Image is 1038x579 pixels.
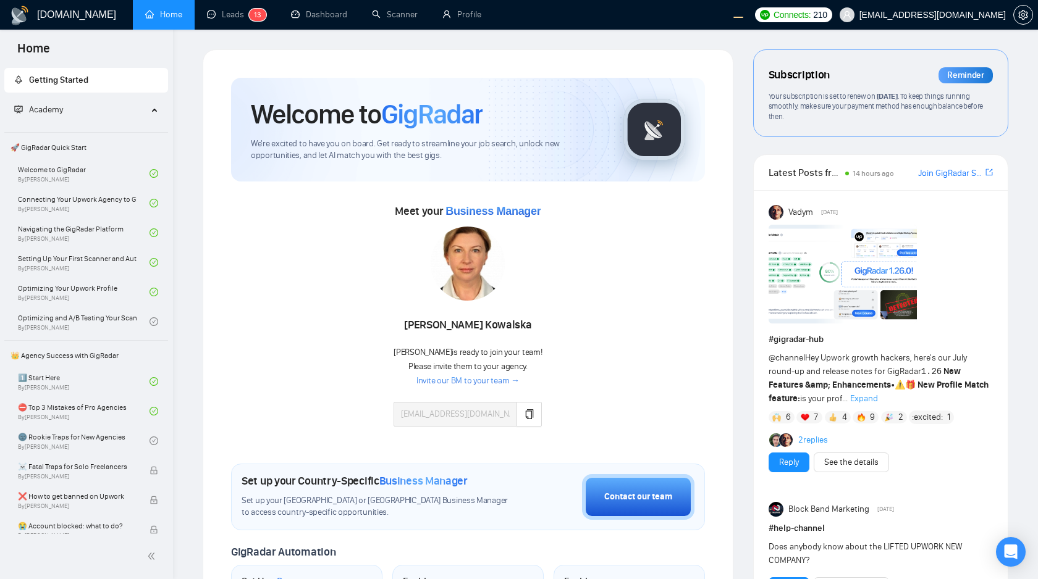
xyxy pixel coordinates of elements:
img: gigradar-logo.png [623,99,685,160]
h1: # help-channel [769,522,993,535]
span: GigRadar [381,98,483,131]
span: lock [150,466,158,475]
button: setting [1013,5,1033,25]
img: upwork-logo.png [760,10,770,20]
a: dashboardDashboard [291,9,347,20]
span: Hey Upwork growth hackers, here's our July round-up and release notes for GigRadar • is your prof... [769,352,989,404]
span: We're excited to have you on board. Get ready to streamline your job search, unlock new opportuni... [251,138,604,162]
span: check-circle [150,169,158,178]
span: Subscription [769,65,830,86]
img: ❤️ [801,413,809,422]
span: ❌ How to get banned on Upwork [18,490,137,502]
a: Navigating the GigRadar PlatformBy[PERSON_NAME] [18,219,150,246]
span: Block Band Marketing [788,502,869,516]
img: 🎉 [885,413,893,422]
a: Connecting Your Upwork Agency to GigRadarBy[PERSON_NAME] [18,190,150,217]
a: Join GigRadar Slack Community [918,167,983,180]
span: check-circle [150,228,158,237]
img: 🙌 [772,413,781,422]
span: ☠️ Fatal Traps for Solo Freelancers [18,460,137,473]
span: double-left [147,550,159,562]
span: @channel [769,352,805,363]
a: setting [1013,10,1033,20]
span: Please invite them to your agency. [408,361,528,372]
span: [PERSON_NAME] is ready to join your team! [394,347,542,357]
span: Business Manager [379,474,468,488]
img: 🔥 [857,413,866,422]
span: lock [150,525,158,534]
button: Reply [769,452,809,472]
h1: Set up your Country-Specific [242,474,468,488]
span: Home [7,40,60,65]
span: Business Manager [445,205,541,217]
a: 2replies [798,434,828,446]
span: Expand [850,393,878,404]
span: check-circle [150,288,158,296]
span: 2 [898,411,903,423]
span: Meet your [395,204,541,218]
span: Set up your [GEOGRAPHIC_DATA] or [GEOGRAPHIC_DATA] Business Manager to access country-specific op... [242,495,513,519]
div: Open Intercom Messenger [996,537,1026,567]
span: check-circle [150,258,158,267]
button: Contact our team [582,474,694,520]
span: 😭 Account blocked: what to do? [18,520,137,532]
div: Reminder [939,67,993,83]
a: Reply [779,456,799,469]
code: 1.26 [921,367,942,377]
span: 210 [813,8,827,22]
span: 6 [786,411,791,423]
span: rocket [14,75,23,84]
a: Optimizing and A/B Testing Your Scanner for Better ResultsBy[PERSON_NAME] [18,308,150,335]
a: Invite our BM to your team → [416,375,520,387]
img: 👍 [829,413,837,422]
img: Block Band Marketing [769,502,783,517]
span: ⚠️ [895,380,905,390]
a: 1️⃣ Start HereBy[PERSON_NAME] [18,368,150,395]
span: check-circle [150,317,158,326]
span: check-circle [150,436,158,445]
a: export [985,167,993,178]
button: See the details [814,452,889,472]
span: Your subscription is set to renew on . To keep things running smoothly, make sure your payment me... [769,91,984,121]
a: ⛔ Top 3 Mistakes of Pro AgenciesBy[PERSON_NAME] [18,398,150,425]
span: Academy [29,104,63,115]
img: F09AC4U7ATU-image.png [769,225,917,323]
span: 14 hours ago [853,169,894,178]
a: Welcome to GigRadarBy[PERSON_NAME] [18,160,150,187]
span: 1 [947,411,950,423]
span: 7 [814,411,818,423]
span: Getting Started [29,75,88,85]
span: GigRadar Automation [231,545,335,559]
span: user [843,10,851,19]
span: [DATE] [877,504,894,515]
span: check-circle [150,199,158,207]
span: fund-projection-screen [14,105,23,114]
button: copy [517,402,542,427]
span: 3 [257,10,261,19]
span: lock [150,496,158,504]
span: 🎁 [905,380,916,390]
span: 1 [254,10,257,19]
span: [DATE] [821,207,838,218]
img: Vadym [769,205,783,220]
h1: # gigradar-hub [769,333,993,346]
img: Alex B [769,433,783,447]
div: Contact our team [604,490,672,504]
span: export [985,167,993,177]
span: By [PERSON_NAME] [18,502,137,510]
a: See the details [824,456,879,469]
span: check-circle [150,407,158,415]
span: Academy [14,104,63,115]
a: 🌚 Rookie Traps for New AgenciesBy[PERSON_NAME] [18,427,150,454]
span: setting [1014,10,1032,20]
span: copy [525,409,534,419]
span: 4 [842,411,847,423]
img: 1705952806691-1.jpg [431,227,505,301]
span: 9 [870,411,875,423]
span: Does anybody know about the LIFTED UPWORK NEW COMPANY? [769,541,962,565]
a: Setting Up Your First Scanner and Auto-BidderBy[PERSON_NAME] [18,249,150,276]
a: searchScanner [372,9,418,20]
li: Getting Started [4,68,168,93]
span: [DATE] [877,91,898,101]
a: userProfile [442,9,481,20]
